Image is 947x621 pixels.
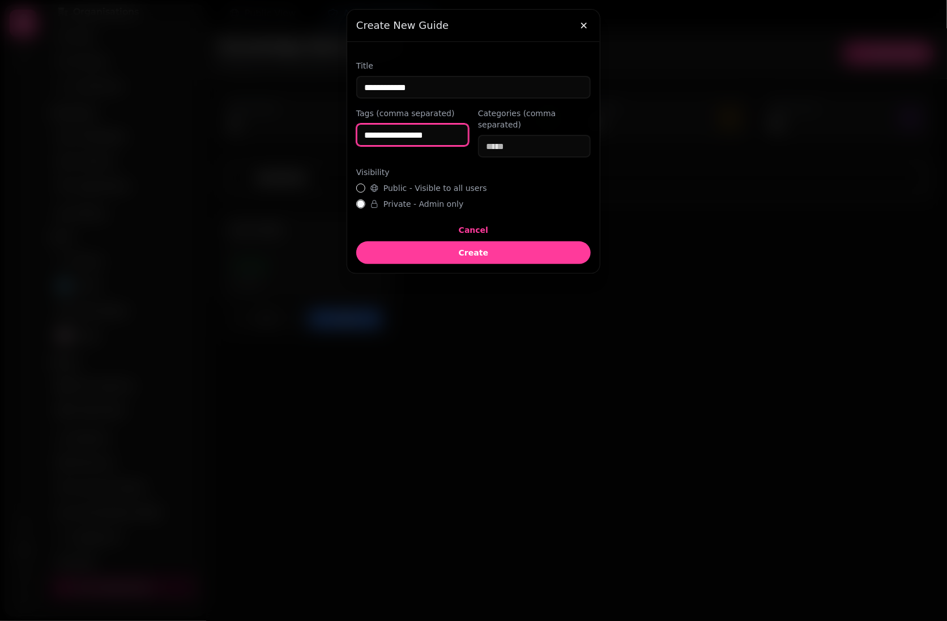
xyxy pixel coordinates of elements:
[356,19,591,32] h3: Create New Guide
[356,60,591,71] label: Title
[365,249,582,257] span: Create
[356,167,591,178] label: Visibility
[365,226,582,234] span: Cancel
[356,108,469,119] label: Tags (comma separated)
[370,198,463,210] label: Private - Admin only
[356,241,591,264] button: Create
[370,182,487,194] label: Public - Visible to all users
[356,219,591,241] button: Cancel
[478,108,591,130] label: Categories (comma separated)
